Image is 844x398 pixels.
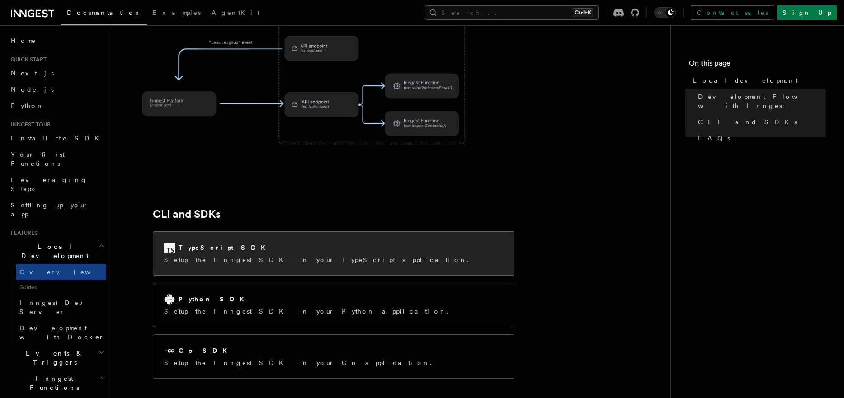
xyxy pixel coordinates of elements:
a: Development with Docker [16,320,106,345]
span: Quick start [7,56,47,63]
span: Local development [693,76,797,85]
div: Local Development [7,264,106,345]
span: Local Development [7,242,99,260]
span: Development Flow with Inngest [698,92,826,110]
h2: TypeScript SDK [179,243,271,252]
a: Contact sales [691,5,773,20]
span: Inngest tour [7,121,51,128]
p: Setup the Inngest SDK in your TypeScript application. [164,255,474,264]
a: Node.js [7,81,106,98]
h2: Python SDK [179,295,250,304]
span: Leveraging Steps [11,176,87,192]
span: Inngest Dev Server [19,299,97,315]
span: CLI and SDKs [698,117,797,126]
span: Guides [16,280,106,295]
span: Your first Functions [11,151,65,167]
a: AgentKit [206,3,265,24]
a: Sign Up [777,5,837,20]
kbd: Ctrl+K [573,8,593,17]
span: Install the SDK [11,135,104,142]
span: Inngest Functions [7,374,98,392]
a: Inngest Dev Server [16,295,106,320]
a: CLI and SDKs [153,208,221,220]
a: Documentation [61,3,147,25]
span: Examples [152,9,201,16]
a: Setting up your app [7,197,106,222]
a: CLI and SDKs [694,114,826,130]
a: Local development [689,72,826,89]
a: Python [7,98,106,114]
a: Examples [147,3,206,24]
span: Features [7,229,38,237]
a: Go SDKSetup the Inngest SDK in your Go application. [153,334,514,379]
span: Overview [19,268,113,276]
span: Events & Triggers [7,349,99,367]
a: Your first Functions [7,146,106,172]
a: FAQs [694,130,826,146]
span: Setting up your app [11,201,89,218]
span: Python [11,102,44,109]
a: Python SDKSetup the Inngest SDK in your Python application. [153,283,514,327]
button: Inngest Functions [7,370,106,396]
a: Home [7,33,106,49]
span: FAQs [698,134,730,143]
button: Events & Triggers [7,345,106,370]
span: Development with Docker [19,324,104,341]
button: Search...Ctrl+K [425,5,599,20]
span: AgentKit [212,9,259,16]
span: Home [11,36,36,45]
p: Setup the Inngest SDK in your Go application. [164,358,437,367]
span: Node.js [11,86,54,93]
button: Toggle dark mode [654,7,676,18]
a: Install the SDK [7,130,106,146]
a: Development Flow with Inngest [694,89,826,114]
span: Next.js [11,70,54,77]
a: Next.js [7,65,106,81]
a: Overview [16,264,106,280]
h4: On this page [689,58,826,72]
h2: Go SDK [179,346,232,355]
p: Setup the Inngest SDK in your Python application. [164,307,454,316]
span: Documentation [67,9,141,16]
a: TypeScript SDKSetup the Inngest SDK in your TypeScript application. [153,231,514,276]
button: Local Development [7,239,106,264]
a: Leveraging Steps [7,172,106,197]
